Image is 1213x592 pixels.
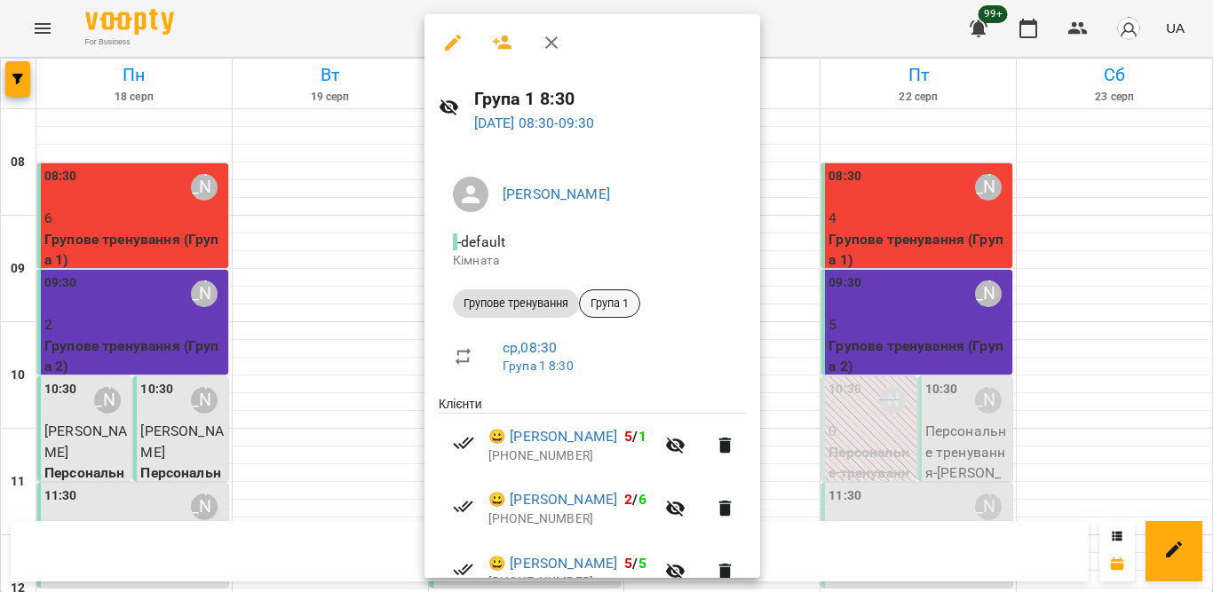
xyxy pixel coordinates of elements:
[488,426,617,447] a: 😀 [PERSON_NAME]
[624,428,632,445] span: 5
[503,339,557,356] a: ср , 08:30
[453,252,732,270] p: Кімната
[453,296,579,312] span: Групове тренування
[453,559,474,580] svg: Візит сплачено
[488,553,617,574] a: 😀 [PERSON_NAME]
[503,185,610,202] a: [PERSON_NAME]
[474,85,747,113] h6: Група 1 8:30
[638,428,646,445] span: 1
[624,491,632,508] span: 2
[453,432,474,454] svg: Візит сплачено
[488,489,617,510] a: 😀 [PERSON_NAME]
[474,114,595,131] a: [DATE] 08:30-09:30
[453,233,509,250] span: - default
[579,289,640,318] div: Група 1
[488,447,654,465] p: [PHONE_NUMBER]
[453,496,474,517] svg: Візит сплачено
[624,555,632,572] span: 5
[580,296,639,312] span: Група 1
[624,428,646,445] b: /
[624,555,646,572] b: /
[638,491,646,508] span: 6
[488,510,654,528] p: [PHONE_NUMBER]
[624,491,646,508] b: /
[503,359,574,373] a: Група 1 8:30
[638,555,646,572] span: 5
[488,573,654,591] p: [PHONE_NUMBER]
